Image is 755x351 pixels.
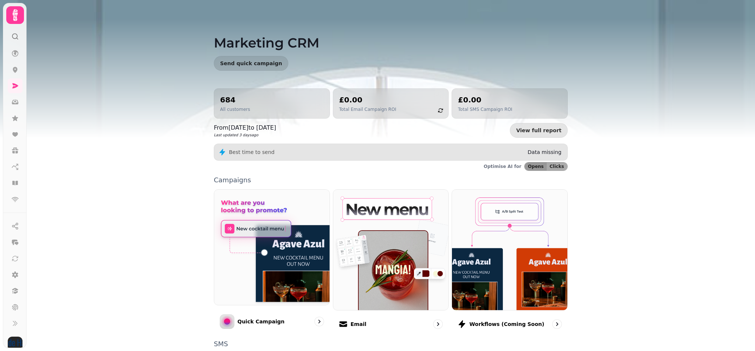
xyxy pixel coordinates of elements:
[220,106,250,112] p: All customers
[434,320,442,328] svg: go to
[214,177,568,183] p: Campaigns
[214,18,568,50] h1: Marketing CRM
[458,95,512,105] h2: £0.00
[550,164,564,169] span: Clicks
[214,190,330,305] img: Quick Campaign
[214,341,568,347] p: SMS
[220,95,250,105] h2: 684
[339,95,396,105] h2: £0.00
[547,162,567,171] button: Clicks
[484,164,521,169] p: Optimise AI for
[229,148,275,156] p: Best time to send
[214,189,330,335] a: Quick CampaignQuick Campaign
[469,320,544,328] p: Workflows (coming soon)
[528,164,544,169] span: Opens
[214,132,276,138] p: Last updated 3 days ago
[333,190,449,310] img: Email
[339,106,396,112] p: Total Email Campaign ROI
[510,123,568,138] a: View full report
[525,162,547,171] button: Opens
[452,189,568,335] a: Workflows (coming soon)Workflows (coming soon)
[316,318,323,325] svg: go to
[220,61,282,66] span: Send quick campaign
[333,189,449,335] a: EmailEmail
[452,190,567,310] img: Workflows (coming soon)
[214,56,288,71] button: Send quick campaign
[458,106,512,112] p: Total SMS Campaign ROI
[351,320,366,328] p: Email
[553,320,561,328] svg: go to
[528,148,561,156] p: Data missing
[214,123,276,132] p: From [DATE] to [DATE]
[434,104,447,117] button: refresh
[237,318,285,325] p: Quick Campaign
